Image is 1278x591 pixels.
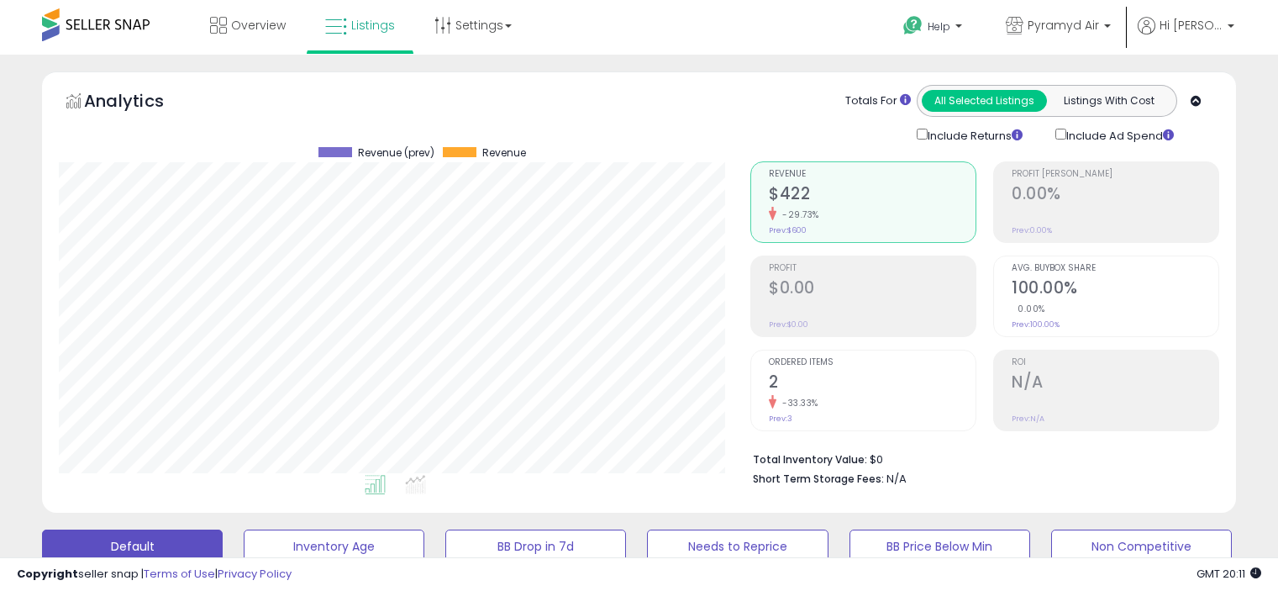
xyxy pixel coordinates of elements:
span: Revenue [482,147,526,159]
small: Prev: 100.00% [1012,319,1060,330]
button: All Selected Listings [922,90,1047,112]
h2: 0.00% [1012,184,1218,207]
h2: 2 [769,372,976,395]
small: Prev: 3 [769,414,792,424]
span: Listings [351,17,395,34]
span: Help [928,19,950,34]
small: Prev: N/A [1012,414,1044,424]
h2: N/A [1012,372,1218,395]
span: Revenue (prev) [358,147,434,159]
span: Hi [PERSON_NAME] [1160,17,1223,34]
span: Overview [231,17,286,34]
span: N/A [886,471,907,487]
b: Short Term Storage Fees: [753,472,884,486]
button: Non Competitive [1051,530,1232,563]
button: Needs to Reprice [647,530,828,563]
span: Ordered Items [769,358,976,367]
div: seller snap | | [17,567,292,583]
button: Listings With Cost [1046,90,1171,112]
button: BB Price Below Min [849,530,1030,563]
small: Prev: 0.00% [1012,225,1052,235]
span: Revenue [769,170,976,179]
div: Include Ad Spend [1043,125,1201,145]
button: BB Drop in 7d [445,530,626,563]
a: Hi [PERSON_NAME] [1138,17,1234,55]
i: Get Help [902,15,923,36]
h2: $422 [769,184,976,207]
h2: 100.00% [1012,278,1218,301]
small: -29.73% [776,208,819,221]
span: 2025-08-12 20:11 GMT [1196,566,1261,582]
a: Terms of Use [144,566,215,582]
span: Profit [PERSON_NAME] [1012,170,1218,179]
small: Prev: $0.00 [769,319,808,330]
span: ROI [1012,358,1218,367]
small: 0.00% [1012,303,1045,315]
h5: Analytics [84,89,197,117]
button: Inventory Age [244,530,424,563]
div: Include Returns [904,125,1043,145]
small: Prev: $600 [769,225,807,235]
span: Pyramyd Air [1028,17,1099,34]
span: Avg. Buybox Share [1012,264,1218,273]
div: Totals For [845,93,911,109]
a: Help [890,3,979,55]
b: Total Inventory Value: [753,452,867,467]
h2: $0.00 [769,278,976,301]
strong: Copyright [17,566,78,582]
li: $0 [753,448,1207,468]
a: Privacy Policy [218,566,292,582]
button: Default [42,530,223,563]
small: -33.33% [776,397,818,409]
span: Profit [769,264,976,273]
